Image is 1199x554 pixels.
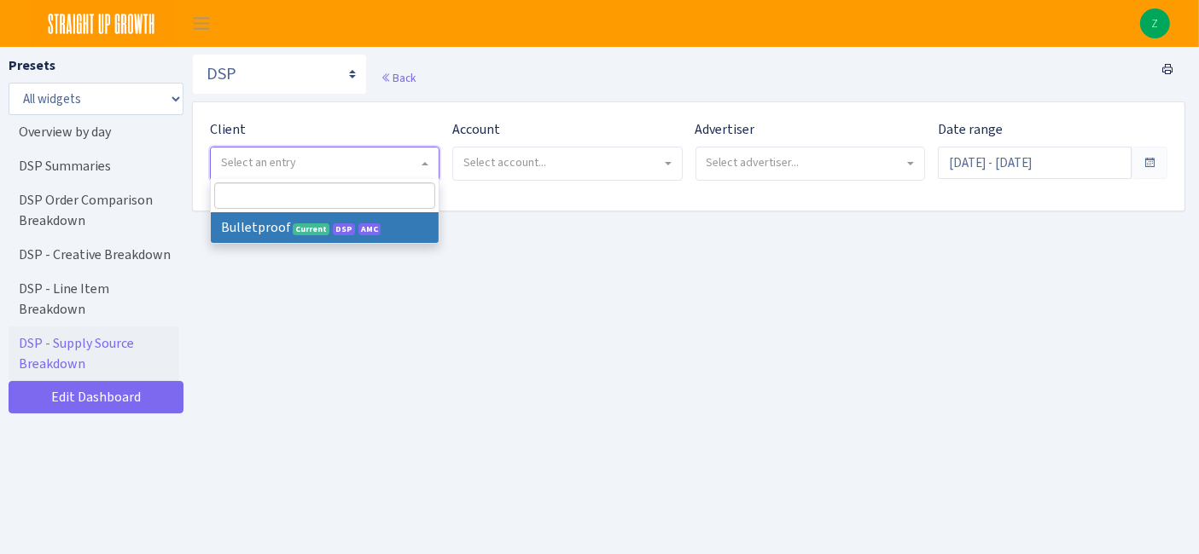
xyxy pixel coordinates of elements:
span: DSP [333,223,355,235]
a: Z [1140,9,1170,38]
span: Select an entry [221,154,296,170]
span: Select account... [463,154,546,170]
a: Back [381,70,416,85]
span: Current [293,223,329,235]
a: DSP - Supply Source Breakdown [9,326,179,381]
span: Select advertiser... [707,154,800,170]
a: DSP - Line Item Breakdown [9,272,179,326]
li: Bulletproof [211,212,439,243]
label: Date range [938,119,1003,140]
a: DSP Summaries [9,149,179,183]
label: Account [452,119,500,140]
label: Client [210,119,246,140]
a: DSP Order Comparison Breakdown [9,183,179,238]
label: Presets [9,55,55,76]
button: Toggle navigation [180,9,223,38]
a: DSP - Creative Breakdown [9,238,179,272]
label: Advertiser [696,119,755,140]
img: Zach Belous [1140,9,1170,38]
a: Edit Dashboard [9,381,183,413]
span: AMC [358,223,381,235]
a: Overview by day [9,115,179,149]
